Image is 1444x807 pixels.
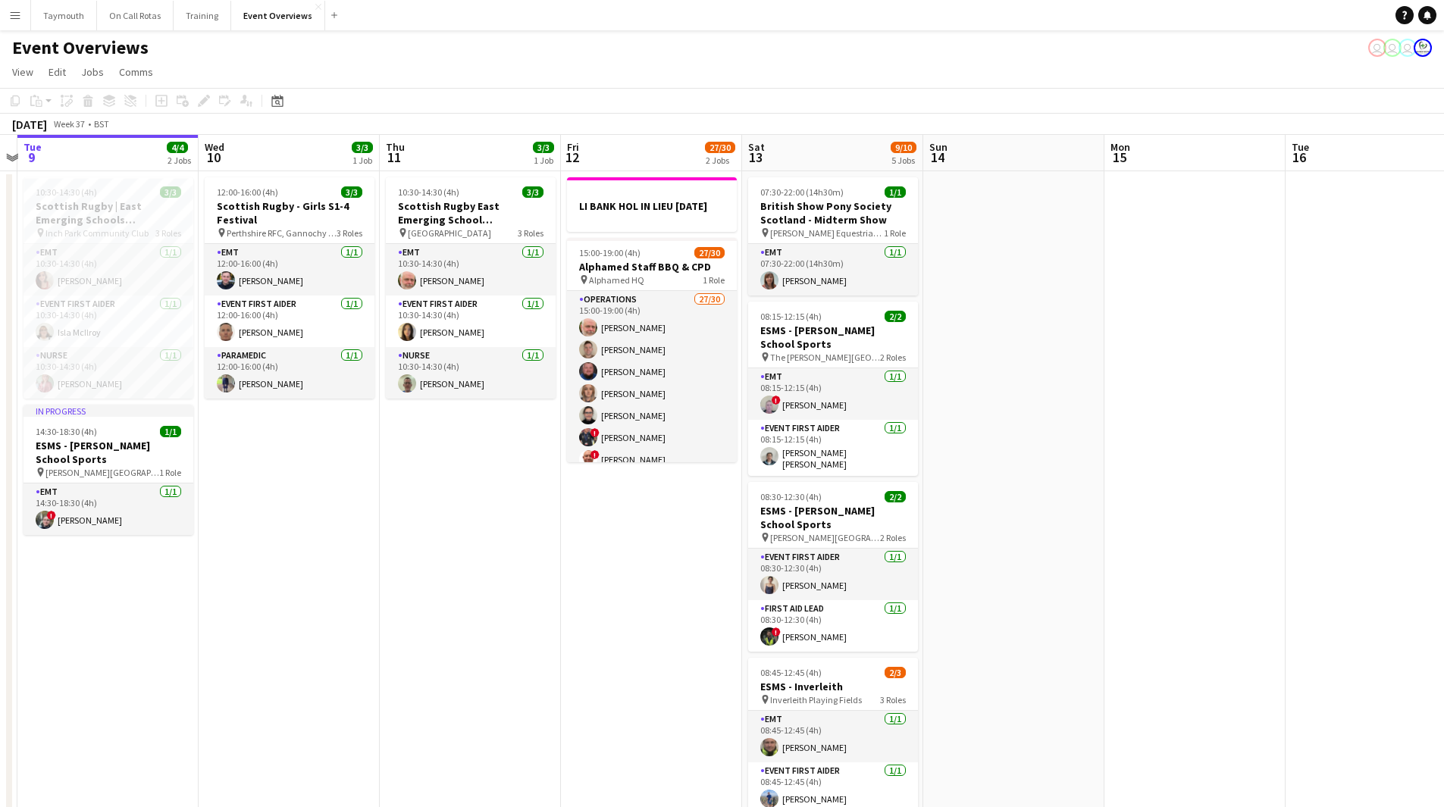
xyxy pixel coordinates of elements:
[42,62,72,82] a: Edit
[97,1,174,30] button: On Call Rotas
[1414,39,1432,57] app-user-avatar: Operations Manager
[231,1,325,30] button: Event Overviews
[174,1,231,30] button: Training
[75,62,110,82] a: Jobs
[94,118,109,130] div: BST
[49,65,66,79] span: Edit
[1383,39,1402,57] app-user-avatar: Operations Team
[12,65,33,79] span: View
[81,65,104,79] span: Jobs
[119,65,153,79] span: Comms
[113,62,159,82] a: Comms
[6,62,39,82] a: View
[12,117,47,132] div: [DATE]
[31,1,97,30] button: Taymouth
[1368,39,1386,57] app-user-avatar: Operations Team
[1399,39,1417,57] app-user-avatar: Operations Team
[12,36,149,59] h1: Event Overviews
